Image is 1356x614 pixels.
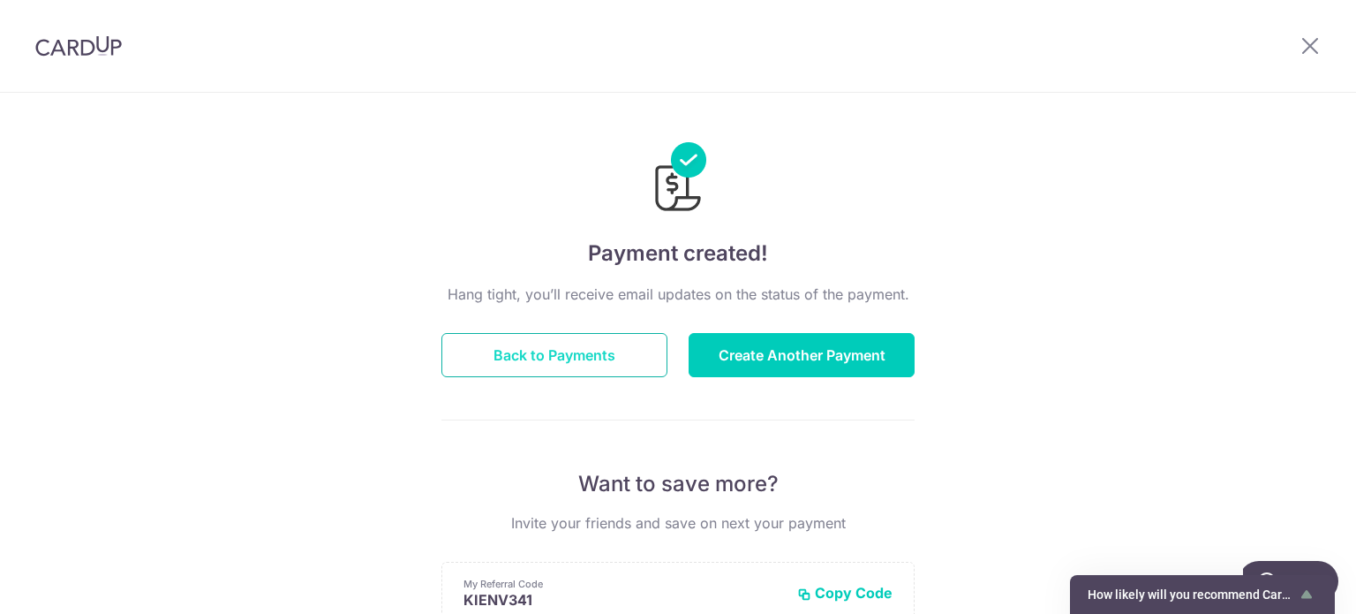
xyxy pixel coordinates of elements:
[463,591,783,609] p: KIENV341
[441,512,915,534] p: Invite your friends and save on next your payment
[797,584,893,602] button: Copy Code
[650,142,706,216] img: Payments
[441,284,915,305] p: Hang tight, you’ll receive email updates on the status of the payment.
[463,577,783,591] p: My Referral Code
[1088,584,1317,605] button: Show survey - How likely will you recommend CardUp to a friend?
[1088,587,1296,602] span: How likely will you recommend CardUp to a friend?
[689,333,915,377] button: Create Another Payment
[441,238,915,269] h4: Payment created!
[441,470,915,498] p: Want to save more?
[1243,561,1338,605] iframe: Opens a widget where you can find more information
[441,333,667,377] button: Back to Payments
[35,35,122,57] img: CardUp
